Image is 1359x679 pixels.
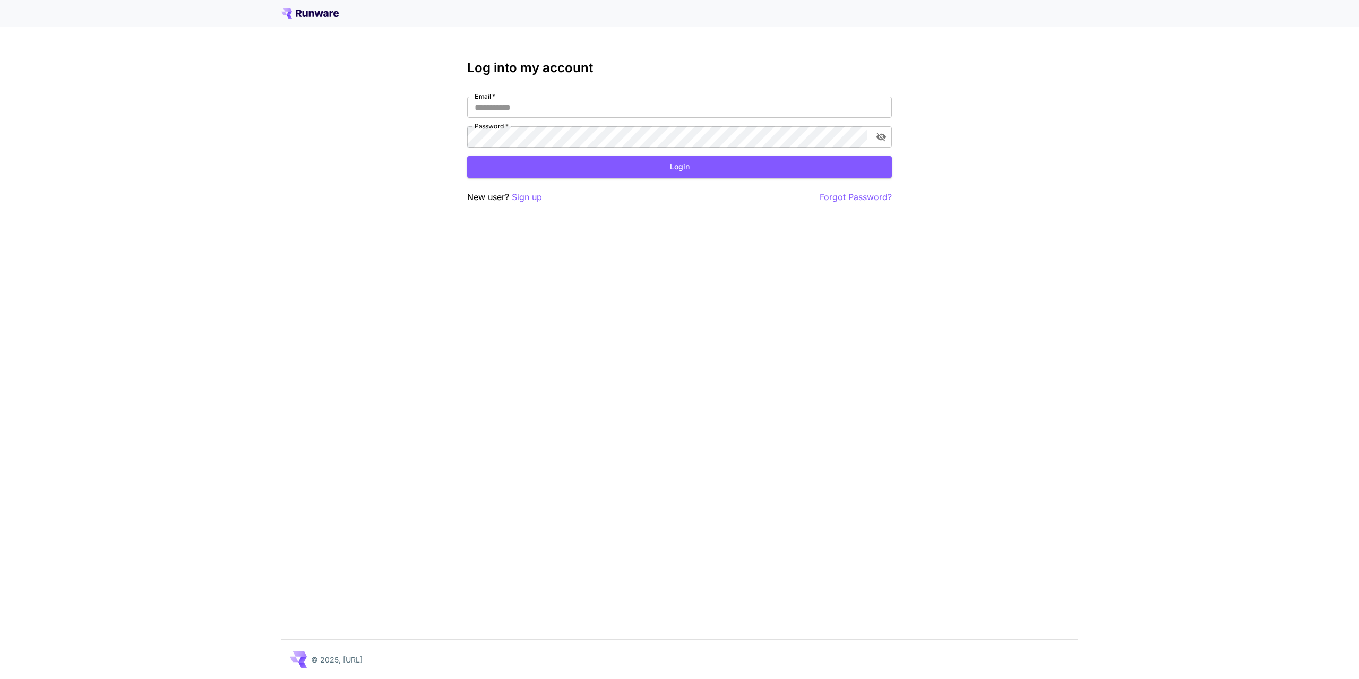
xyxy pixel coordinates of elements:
[872,127,891,147] button: toggle password visibility
[467,156,892,178] button: Login
[467,61,892,75] h3: Log into my account
[475,92,495,101] label: Email
[820,191,892,204] button: Forgot Password?
[512,191,542,204] button: Sign up
[475,122,509,131] label: Password
[467,191,542,204] p: New user?
[311,654,363,665] p: © 2025, [URL]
